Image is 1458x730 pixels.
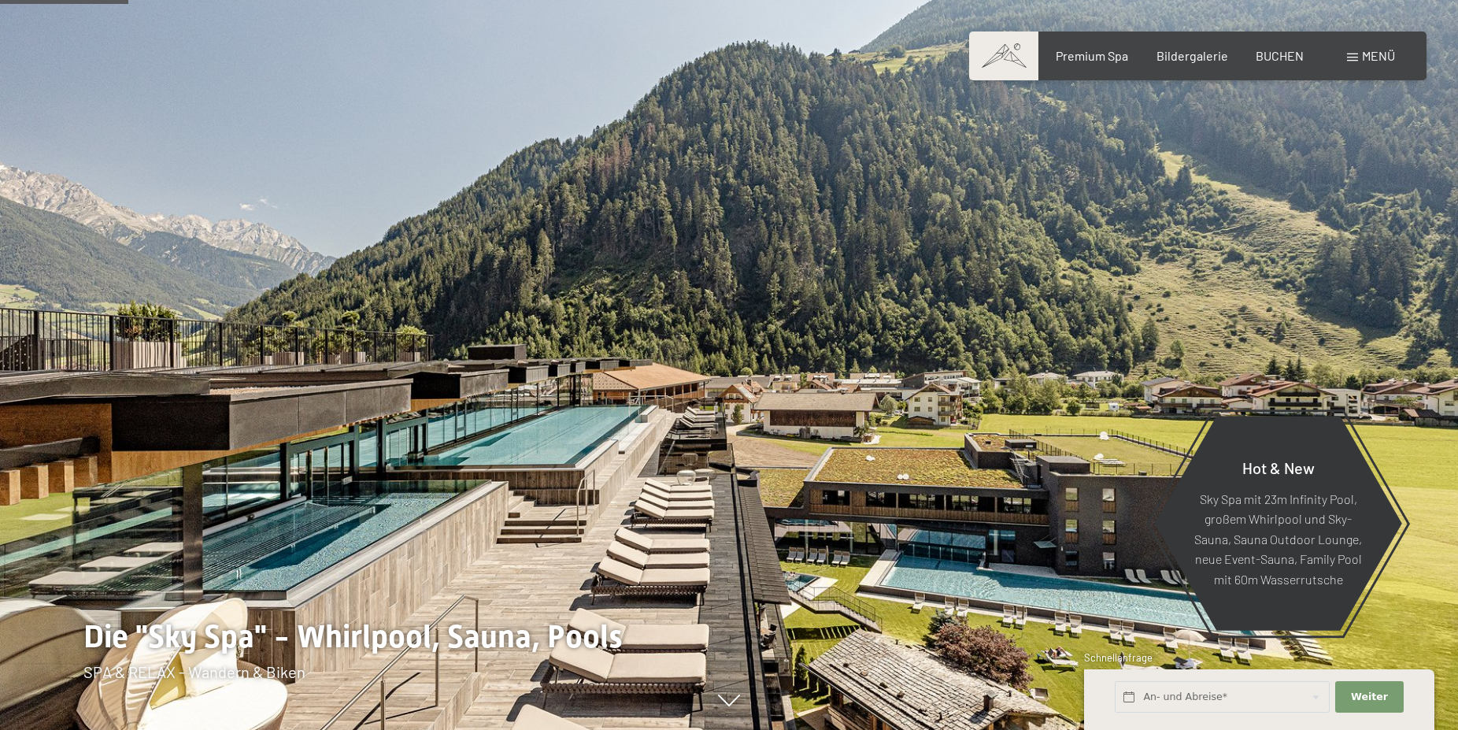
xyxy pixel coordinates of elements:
[1242,458,1315,476] span: Hot & New
[1193,488,1364,589] p: Sky Spa mit 23m Infinity Pool, großem Whirlpool und Sky-Sauna, Sauna Outdoor Lounge, neue Event-S...
[1056,48,1128,63] a: Premium Spa
[1362,48,1395,63] span: Menü
[1351,690,1388,704] span: Weiter
[1084,651,1153,664] span: Schnellanfrage
[1256,48,1304,63] a: BUCHEN
[1335,681,1403,713] button: Weiter
[1153,415,1403,632] a: Hot & New Sky Spa mit 23m Infinity Pool, großem Whirlpool und Sky-Sauna, Sauna Outdoor Lounge, ne...
[1156,48,1228,63] a: Bildergalerie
